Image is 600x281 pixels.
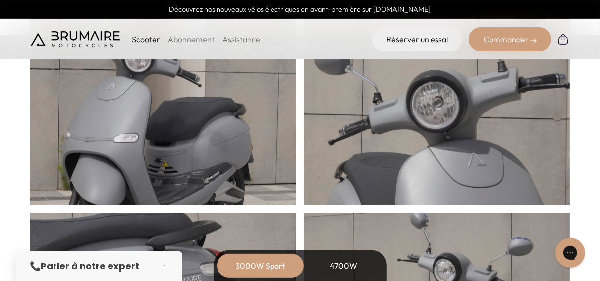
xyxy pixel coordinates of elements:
[304,254,383,278] div: 4700W
[557,33,569,45] img: Panier
[222,34,260,44] a: Assistance
[469,27,551,51] div: Commander
[372,27,463,51] a: Réserver un essai
[31,31,120,47] img: Brumaire Motocycles
[531,38,537,44] img: right-arrow-2.png
[132,33,160,45] p: Scooter
[550,234,590,271] iframe: Gorgias live chat messenger
[221,254,300,278] div: 3000W Sport
[168,34,215,44] a: Abonnement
